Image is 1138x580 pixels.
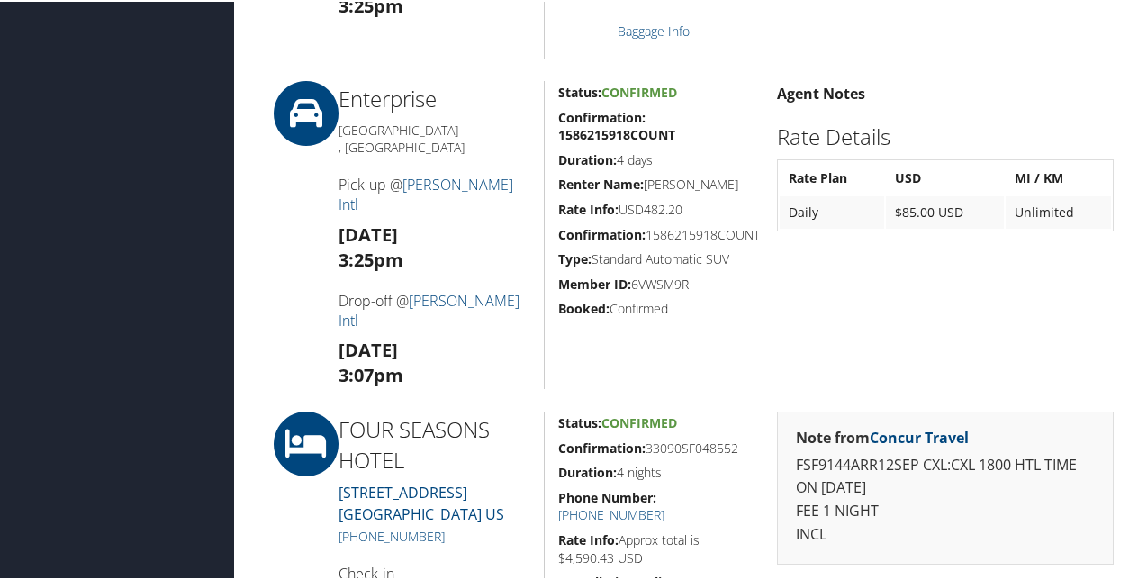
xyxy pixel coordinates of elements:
strong: Duration: [558,462,617,479]
strong: Phone Number: [558,487,656,504]
h2: Enterprise [339,82,530,113]
th: Rate Plan [780,160,884,193]
h5: Standard Automatic SUV [558,249,749,267]
strong: Member ID: [558,274,631,291]
a: [PHONE_NUMBER] [339,526,445,543]
a: [PERSON_NAME] Intl [339,289,519,329]
a: [PERSON_NAME] Intl [339,173,513,213]
td: $85.00 USD [886,195,1004,227]
h5: [PERSON_NAME] [558,174,749,192]
h5: 4 nights [558,462,749,480]
span: Confirmed [601,82,677,99]
strong: Status: [558,82,601,99]
h5: [GEOGRAPHIC_DATA] , [GEOGRAPHIC_DATA] [339,120,530,155]
h5: USD482.20 [558,199,749,217]
strong: 3:25pm [339,246,403,270]
h5: Confirmed [558,298,749,316]
strong: Renter Name: [558,174,644,191]
h2: FOUR SEASONS HOTEL [339,412,530,473]
h5: 33090SF048552 [558,438,749,456]
th: USD [886,160,1004,193]
h5: 4 days [558,150,749,168]
p: FSF9144ARR12SEP CXL:CXL 1800 HTL TIME ON [DATE] FEE 1 NIGHT INCL [796,452,1095,544]
strong: Booked: [558,298,610,315]
th: MI / KM [1006,160,1111,193]
span: Confirmed [601,412,677,430]
h5: Approx total is $4,590.43 USD [558,530,749,565]
strong: [DATE] [339,336,398,360]
strong: Duration: [558,150,617,167]
strong: Confirmation: [558,438,646,455]
strong: Status: [558,412,601,430]
h4: Pick-up @ [339,173,530,213]
strong: Confirmation: [558,224,646,241]
strong: Agent Notes [777,82,865,102]
a: [PHONE_NUMBER] [558,504,664,521]
strong: Confirmation: 1586215918COUNT [558,107,675,142]
strong: Type: [558,249,592,266]
h2: Rate Details [777,120,1114,150]
a: [STREET_ADDRESS][GEOGRAPHIC_DATA] US [339,481,504,522]
h4: Drop-off @ [339,289,530,330]
strong: Rate Info: [558,530,619,547]
h5: 6VWSM9R [558,274,749,292]
strong: 3:07pm [339,361,403,385]
td: Unlimited [1006,195,1111,227]
strong: Rate Info: [558,199,619,216]
strong: [DATE] [339,221,398,245]
a: Concur Travel [870,426,969,446]
strong: Note from [796,426,969,446]
h5: 1586215918COUNT [558,224,749,242]
td: Daily [780,195,884,227]
a: Baggage Info [618,21,690,38]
